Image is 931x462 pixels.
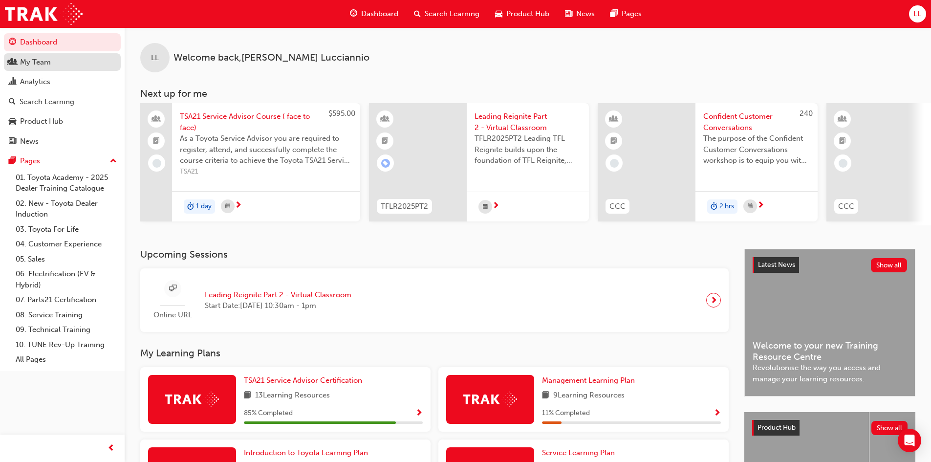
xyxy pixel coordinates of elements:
h3: Next up for me [125,88,931,99]
span: Service Learning Plan [542,448,615,457]
span: As a Toyota Service Advisor you are required to register, attend, and successfully complete the c... [180,133,352,166]
span: Dashboard [361,8,398,20]
a: Product HubShow all [752,420,908,436]
button: Pages [4,152,121,170]
span: learningRecordVerb_NONE-icon [152,159,161,168]
span: learningResourceType_INSTRUCTOR_LED-icon [382,113,389,126]
span: calendar-icon [748,200,753,213]
span: TSA21 [180,166,352,177]
a: Dashboard [4,33,121,51]
span: duration-icon [187,200,194,213]
a: 08. Service Training [12,308,121,323]
a: Product Hub [4,112,121,131]
span: people-icon [153,113,160,126]
span: car-icon [495,8,502,20]
span: guage-icon [9,38,16,47]
span: Leading Reignite Part 2 - Virtual Classroom [205,289,351,301]
span: TSA21 Service Advisor Course ( face to face) [180,111,352,133]
span: LL [151,52,159,64]
button: Show Progress [415,407,423,419]
span: 85 % Completed [244,408,293,419]
span: learningRecordVerb_NONE-icon [610,159,619,168]
span: book-icon [244,390,251,402]
a: 09. Technical Training [12,322,121,337]
button: Show all [871,258,908,272]
span: booktick-icon [382,135,389,148]
span: learningRecordVerb_NONE-icon [839,159,847,168]
div: Product Hub [20,116,63,127]
a: 10. TUNE Rev-Up Training [12,337,121,352]
a: 05. Sales [12,252,121,267]
div: News [20,136,39,147]
span: people-icon [9,58,16,67]
span: next-icon [710,293,717,307]
span: 1 day [196,201,212,212]
span: Revolutionise the way you access and manage your learning resources. [753,362,907,384]
a: TFLR2025PT2Leading Reignite Part 2 - Virtual ClassroomTFLR2025PT2 Leading TFL Reignite builds upo... [369,103,589,221]
span: 13 Learning Resources [255,390,330,402]
span: 2 hrs [719,201,734,212]
span: Latest News [758,261,795,269]
span: Introduction to Toyota Learning Plan [244,448,368,457]
a: 07. Parts21 Certification [12,292,121,308]
a: Analytics [4,73,121,91]
div: Pages [20,155,40,167]
span: News [576,8,595,20]
a: news-iconNews [557,4,603,24]
h3: Upcoming Sessions [140,249,729,260]
span: calendar-icon [225,200,230,213]
span: 9 Learning Resources [553,390,625,402]
span: duration-icon [711,200,717,213]
span: learningResourceType_INSTRUCTOR_LED-icon [839,113,846,126]
button: Show Progress [714,407,721,419]
a: 03. Toyota For Life [12,222,121,237]
a: All Pages [12,352,121,367]
div: My Team [20,57,51,68]
span: book-icon [542,390,549,402]
span: pages-icon [9,157,16,166]
span: 240 [800,109,813,118]
a: TSA21 Service Advisor Certification [244,375,366,386]
div: Open Intercom Messenger [898,429,921,452]
span: learningRecordVerb_ENROLL-icon [381,159,390,168]
button: Show all [871,421,908,435]
span: car-icon [9,117,16,126]
span: TSA21 Service Advisor Certification [244,376,362,385]
a: 240CCCConfident Customer ConversationsThe purpose of the Confident Customer Conversations worksho... [598,103,818,221]
span: LL [913,8,921,20]
span: up-icon [110,155,117,168]
button: DashboardMy TeamAnalyticsSearch LearningProduct HubNews [4,31,121,152]
img: Trak [463,392,517,407]
a: Trak [5,3,83,25]
a: Management Learning Plan [542,375,639,386]
a: 06. Electrification (EV & Hybrid) [12,266,121,292]
button: LL [909,5,926,22]
span: Pages [622,8,642,20]
a: search-iconSearch Learning [406,4,487,24]
a: 04. Customer Experience [12,237,121,252]
div: Search Learning [20,96,74,108]
a: Introduction to Toyota Learning Plan [244,447,372,459]
a: News [4,132,121,151]
a: 02. New - Toyota Dealer Induction [12,196,121,222]
span: next-icon [235,201,242,210]
a: guage-iconDashboard [342,4,406,24]
a: Online URLLeading Reignite Part 2 - Virtual ClassroomStart Date:[DATE] 10:30am - 1pm [148,276,721,325]
span: pages-icon [610,8,618,20]
span: The purpose of the Confident Customer Conversations workshop is to equip you with tools to commun... [703,133,810,166]
span: CCC [838,201,854,212]
a: Latest NewsShow all [753,257,907,273]
a: pages-iconPages [603,4,650,24]
span: search-icon [414,8,421,20]
span: Leading Reignite Part 2 - Virtual Classroom [475,111,581,133]
span: Management Learning Plan [542,376,635,385]
span: CCC [609,201,626,212]
span: guage-icon [350,8,357,20]
span: booktick-icon [610,135,617,148]
span: next-icon [757,201,764,210]
span: chart-icon [9,78,16,87]
span: Online URL [148,309,197,321]
span: Product Hub [758,423,796,432]
span: $595.00 [328,109,355,118]
a: $595.00TSA21 Service Advisor Course ( face to face)As a Toyota Service Advisor you are required t... [140,103,360,221]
